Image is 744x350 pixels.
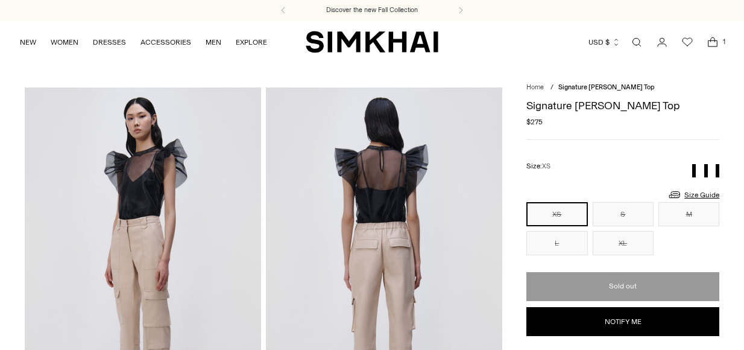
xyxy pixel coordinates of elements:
a: Size Guide [667,187,719,202]
a: WOMEN [51,29,78,56]
a: MEN [206,29,221,56]
a: Home [526,83,544,91]
button: Notify me [526,307,719,336]
span: $275 [526,116,543,127]
a: SIMKHAI [306,30,438,54]
a: Open cart modal [701,30,725,54]
a: Discover the new Fall Collection [326,5,418,15]
label: Size: [526,161,550,172]
a: EXPLORE [236,29,267,56]
button: L [526,231,587,255]
span: 1 [719,36,730,47]
span: XS [542,162,550,170]
a: Open search modal [625,30,649,54]
h1: Signature [PERSON_NAME] Top [526,100,719,111]
a: Go to the account page [650,30,674,54]
div: / [550,83,553,93]
button: M [658,202,719,226]
span: Signature [PERSON_NAME] Top [558,83,655,91]
button: XS [526,202,587,226]
button: XL [593,231,654,255]
a: ACCESSORIES [140,29,191,56]
button: S [593,202,654,226]
a: Wishlist [675,30,699,54]
a: DRESSES [93,29,126,56]
nav: breadcrumbs [526,83,719,93]
button: USD $ [588,29,620,56]
a: NEW [20,29,36,56]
